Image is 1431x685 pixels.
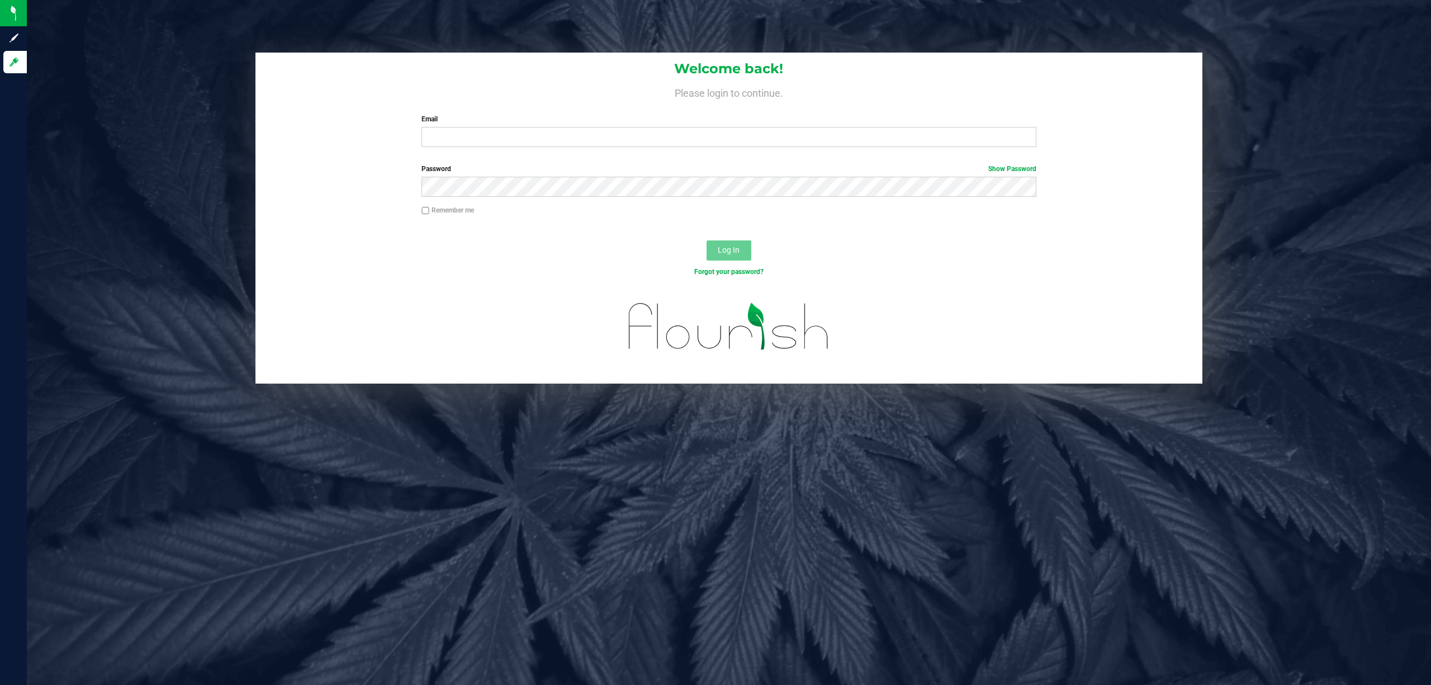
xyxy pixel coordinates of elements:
span: Log In [718,245,740,254]
inline-svg: Sign up [8,32,20,44]
span: Password [421,165,451,173]
input: Remember me [421,207,429,215]
h1: Welcome back! [255,62,1203,76]
a: Show Password [988,165,1036,173]
label: Email [421,114,1036,124]
button: Log In [707,240,751,261]
label: Remember me [421,205,474,215]
img: flourish_logo.svg [610,289,847,365]
a: Forgot your password? [694,268,764,276]
h4: Please login to continue. [255,85,1203,98]
inline-svg: Log in [8,56,20,68]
